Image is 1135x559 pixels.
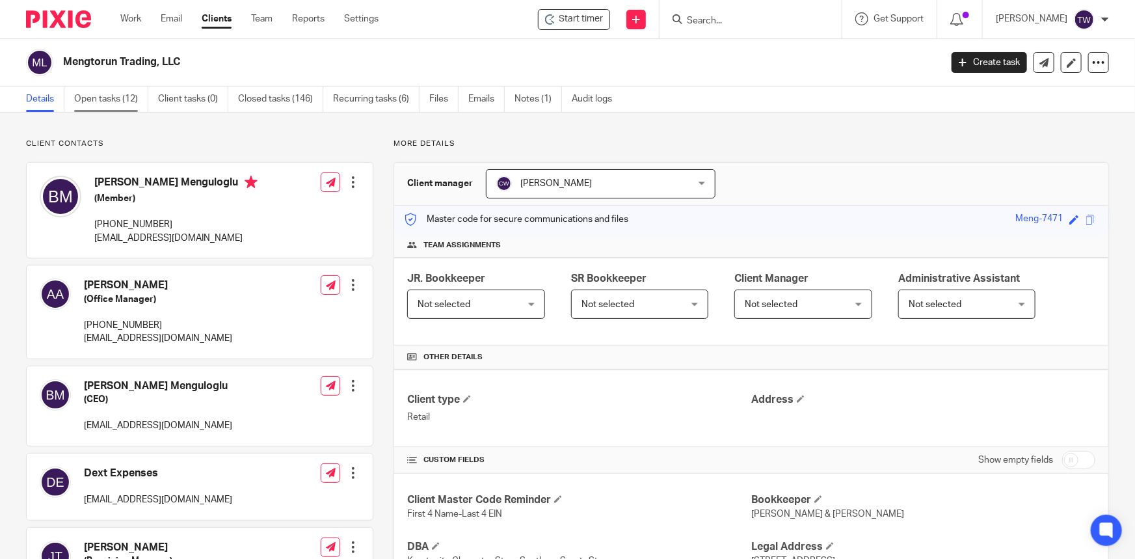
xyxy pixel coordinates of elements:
[496,176,512,191] img: svg%3E
[158,87,228,112] a: Client tasks (0)
[26,87,64,112] a: Details
[520,179,592,188] span: [PERSON_NAME]
[407,455,751,465] h4: CUSTOM FIELDS
[751,493,1095,507] h4: Bookkeeper
[978,454,1053,467] label: Show empty fields
[407,411,751,424] p: Retail
[404,213,628,226] p: Master code for secure communications and files
[572,87,622,112] a: Audit logs
[898,273,1020,284] span: Administrative Assistant
[952,52,1027,73] a: Create task
[1074,9,1095,30] img: svg%3E
[751,540,1095,554] h4: Legal Address
[418,300,470,309] span: Not selected
[745,300,797,309] span: Not selected
[468,87,505,112] a: Emails
[63,55,758,69] h2: Mengtorun Trading, LLC
[751,510,904,519] span: [PERSON_NAME] & [PERSON_NAME]
[734,273,808,284] span: Client Manager
[407,177,473,190] h3: Client manager
[245,176,258,189] i: Primary
[84,419,232,432] p: [EMAIL_ADDRESS][DOMAIN_NAME]
[909,300,961,309] span: Not selected
[751,393,1095,407] h4: Address
[333,87,420,112] a: Recurring tasks (6)
[292,12,325,25] a: Reports
[84,467,232,480] h4: Dext Expenses
[84,379,232,393] h4: [PERSON_NAME] Menguloglu
[394,139,1109,149] p: More details
[996,12,1067,25] p: [PERSON_NAME]
[686,16,803,27] input: Search
[251,12,273,25] a: Team
[84,393,232,406] h5: (CEO)
[84,293,232,306] h5: (Office Manager)
[40,279,71,310] img: svg%3E
[94,176,258,192] h4: [PERSON_NAME] Menguloglu
[559,12,603,26] span: Start timer
[1015,212,1063,227] div: Meng-7471
[26,139,373,149] p: Client contacts
[407,393,751,407] h4: Client type
[407,510,502,519] span: First 4 Name-Last 4 EIN
[26,10,91,28] img: Pixie
[94,192,258,205] h5: (Member)
[202,12,232,25] a: Clients
[344,12,379,25] a: Settings
[874,14,924,23] span: Get Support
[40,467,71,498] img: svg%3E
[407,540,751,554] h4: DBA
[407,273,485,284] span: JR. Bookkeeper
[538,9,610,30] div: Mengtorun Trading, LLC
[84,279,232,292] h4: [PERSON_NAME]
[161,12,182,25] a: Email
[84,541,232,554] h4: [PERSON_NAME]
[26,49,53,76] img: svg%3E
[40,176,81,217] img: svg%3E
[84,319,232,332] p: [PHONE_NUMBER]
[120,12,141,25] a: Work
[74,87,148,112] a: Open tasks (12)
[571,273,647,284] span: SR Bookkeeper
[40,379,71,411] img: svg%3E
[423,352,483,362] span: Other details
[84,332,232,345] p: [EMAIL_ADDRESS][DOMAIN_NAME]
[407,493,751,507] h4: Client Master Code Reminder
[84,493,232,506] p: [EMAIL_ADDRESS][DOMAIN_NAME]
[581,300,634,309] span: Not selected
[238,87,323,112] a: Closed tasks (146)
[514,87,562,112] a: Notes (1)
[94,218,258,231] p: [PHONE_NUMBER]
[429,87,459,112] a: Files
[423,240,501,251] span: Team assignments
[94,232,258,245] p: [EMAIL_ADDRESS][DOMAIN_NAME]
